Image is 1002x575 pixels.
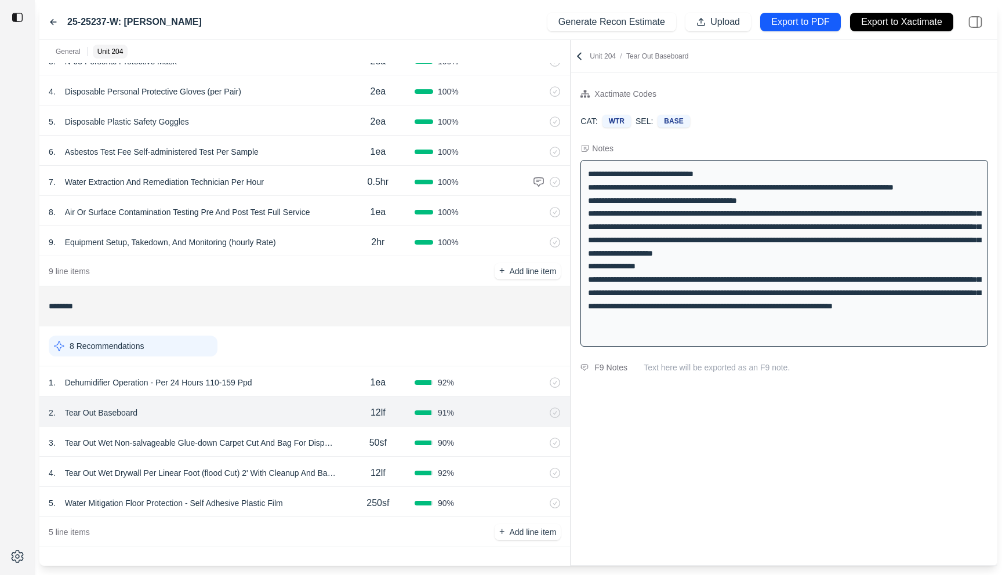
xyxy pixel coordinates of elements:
[60,83,246,100] p: Disposable Personal Protective Gloves (per Pair)
[580,115,597,127] p: CAT:
[370,205,386,219] p: 1ea
[438,467,454,479] span: 92 %
[760,13,841,31] button: Export to PDF
[602,115,631,128] div: WTR
[616,52,626,60] span: /
[850,13,953,31] button: Export to Xactimate
[371,466,386,480] p: 12lf
[97,47,124,56] p: Unit 204
[644,362,988,373] p: Text here will be exported as an F9 note.
[438,176,459,188] span: 100 %
[533,176,544,188] img: comment
[499,525,504,538] p: +
[49,265,90,277] p: 9 line items
[49,146,56,158] p: 6 .
[370,85,386,99] p: 2ea
[370,145,386,159] p: 1ea
[658,115,689,128] div: BASE
[49,377,56,388] p: 1 .
[49,176,56,188] p: 7 .
[371,235,384,249] p: 2hr
[60,234,281,250] p: Equipment Setup, Takedown, And Monitoring (hourly Rate)
[60,405,142,421] p: Tear Out Baseboard
[369,436,387,450] p: 50sf
[60,374,257,391] p: Dehumidifier Operation - Per 24 Hours 110-159 Ppd
[60,495,288,511] p: Water Mitigation Floor Protection - Self Adhesive Plastic Film
[771,16,829,29] p: Export to PDF
[558,16,665,29] p: Generate Recon Estimate
[438,497,454,509] span: 90 %
[438,146,459,158] span: 100 %
[592,143,613,154] div: Notes
[70,340,144,352] p: 8 Recommendations
[636,115,653,127] p: SEL:
[371,406,386,420] p: 12lf
[49,236,56,248] p: 9 .
[49,86,56,97] p: 4 .
[509,265,556,277] p: Add line item
[60,144,263,160] p: Asbestos Test Fee Self-administered Test Per Sample
[509,526,556,538] p: Add line item
[438,86,459,97] span: 100 %
[438,206,459,218] span: 100 %
[438,377,454,388] span: 92 %
[499,264,504,278] p: +
[594,361,627,374] div: F9 Notes
[366,496,389,510] p: 250sf
[56,47,81,56] p: General
[60,204,315,220] p: Air Or Surface Contamination Testing Pre And Post Test Full Service
[49,497,56,509] p: 5 .
[60,174,268,190] p: Water Extraction And Remediation Technician Per Hour
[685,13,751,31] button: Upload
[438,407,454,418] span: 91 %
[594,87,656,101] div: Xactimate Codes
[547,13,676,31] button: Generate Recon Estimate
[438,236,459,248] span: 100 %
[49,526,90,538] p: 5 line items
[60,465,342,481] p: Tear Out Wet Drywall Per Linear Foot (flood Cut) 2' With Cleanup And Bagging
[861,16,942,29] p: Export to Xactimate
[495,524,561,540] button: +Add line item
[710,16,740,29] p: Upload
[49,437,56,449] p: 3 .
[49,467,56,479] p: 4 .
[49,407,56,418] p: 2 .
[368,175,389,189] p: 0.5hr
[67,15,202,29] label: 25-25237-W: [PERSON_NAME]
[963,9,988,35] img: right-panel.svg
[590,52,688,61] p: Unit 204
[626,52,688,60] span: Tear Out Baseboard
[49,206,56,218] p: 8 .
[49,116,56,128] p: 5 .
[370,115,386,129] p: 2ea
[12,12,23,23] img: toggle sidebar
[438,116,459,128] span: 100 %
[60,114,194,130] p: Disposable Plastic Safety Goggles
[438,437,454,449] span: 90 %
[580,364,589,371] img: comment
[495,263,561,279] button: +Add line item
[370,376,386,390] p: 1ea
[60,435,342,451] p: Tear Out Wet Non-salvageable Glue-down Carpet Cut And Bag For Disposal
